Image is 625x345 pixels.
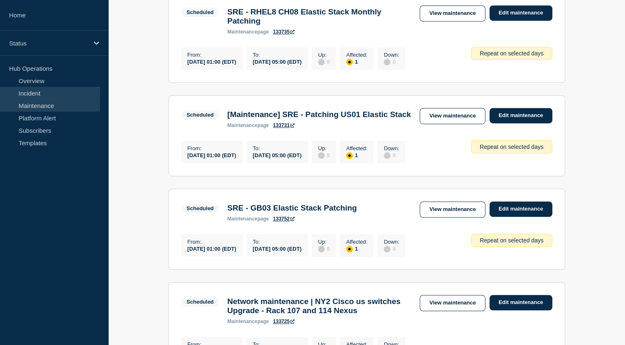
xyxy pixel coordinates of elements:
div: disabled [384,152,390,159]
p: page [227,122,269,128]
div: [DATE] 05:00 (EDT) [253,151,302,158]
span: maintenance [227,319,257,324]
div: disabled [318,152,325,159]
div: Repeat on selected days [471,47,552,60]
div: 0 [318,151,330,159]
p: Down : [384,52,399,58]
p: page [227,216,269,222]
a: 133735 [273,29,295,35]
div: disabled [384,59,390,65]
div: 0 [384,58,399,65]
p: Up : [318,145,330,151]
div: 1 [346,245,367,252]
a: View maintenance [420,5,485,22]
a: Edit maintenance [490,201,552,217]
p: To : [253,239,302,245]
div: [DATE] 05:00 (EDT) [253,58,302,65]
div: disabled [318,246,325,252]
div: 0 [318,58,330,65]
div: 0 [318,245,330,252]
div: affected [346,246,353,252]
div: [DATE] 01:00 (EDT) [188,58,236,65]
div: [DATE] 01:00 (EDT) [188,151,236,158]
a: View maintenance [420,201,485,218]
div: 1 [346,58,367,65]
p: Affected : [346,239,367,245]
a: View maintenance [420,108,485,124]
div: Scheduled [187,112,214,118]
p: Down : [384,145,399,151]
p: Down : [384,239,399,245]
div: 0 [384,151,399,159]
h3: SRE - GB03 Elastic Stack Patching [227,204,357,213]
p: Affected : [346,145,367,151]
a: Edit maintenance [490,295,552,310]
p: Up : [318,239,330,245]
div: Repeat on selected days [471,234,552,247]
div: [DATE] 05:00 (EDT) [253,245,302,252]
div: 0 [384,245,399,252]
div: Scheduled [187,205,214,211]
p: From : [188,52,236,58]
h3: Network maintenance | NY2 Cisco us switches Upgrade - Rack 107 and 114 Nexus [227,297,411,315]
p: Up : [318,52,330,58]
span: maintenance [227,216,257,222]
div: [DATE] 01:00 (EDT) [188,245,236,252]
span: maintenance [227,29,257,35]
p: To : [253,145,302,151]
p: From : [188,239,236,245]
span: maintenance [227,122,257,128]
h3: SRE - RHEL8 CH08 Elastic Stack Monthly Patching [227,7,411,26]
div: Scheduled [187,9,214,15]
p: page [227,29,269,35]
div: Repeat on selected days [471,140,552,153]
a: 133752 [273,216,295,222]
div: 1 [346,151,367,159]
div: affected [346,152,353,159]
a: Edit maintenance [490,108,552,123]
h3: [Maintenance] SRE - Patching US01 Elastic Stack [227,110,411,119]
div: disabled [318,59,325,65]
p: To : [253,52,302,58]
p: Status [9,40,88,47]
div: affected [346,59,353,65]
p: Affected : [346,52,367,58]
div: Scheduled [187,299,214,305]
a: View maintenance [420,295,485,311]
p: page [227,319,269,324]
div: disabled [384,246,390,252]
p: From : [188,145,236,151]
a: Edit maintenance [490,5,552,21]
a: 133725 [273,319,295,324]
a: 133731 [273,122,295,128]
